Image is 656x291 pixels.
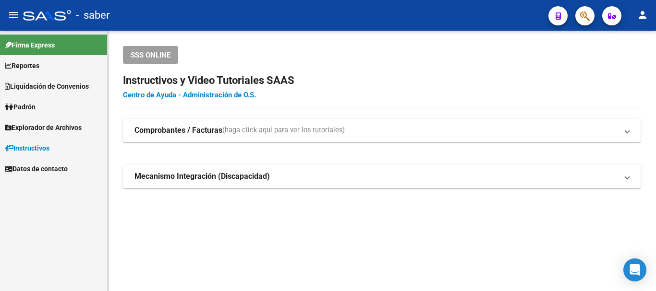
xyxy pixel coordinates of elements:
[222,125,345,136] span: (haga click aquí para ver los tutoriales)
[134,125,222,136] strong: Comprobantes / Facturas
[5,40,55,50] span: Firma Express
[131,51,170,59] span: SSS ONLINE
[123,46,178,64] button: SSS ONLINE
[623,258,646,281] div: Open Intercom Messenger
[134,171,270,182] strong: Mecanismo Integración (Discapacidad)
[5,163,68,174] span: Datos de contacto
[123,119,641,142] mat-expansion-panel-header: Comprobantes / Facturas(haga click aquí para ver los tutoriales)
[8,9,19,21] mat-icon: menu
[5,60,39,71] span: Reportes
[123,71,641,90] h2: Instructivos y Video Tutoriales SAAS
[123,91,256,99] a: Centro de Ayuda - Administración de O.S.
[5,102,36,112] span: Padrón
[637,9,648,21] mat-icon: person
[5,81,89,92] span: Liquidación de Convenios
[76,5,109,26] span: - saber
[123,165,641,188] mat-expansion-panel-header: Mecanismo Integración (Discapacidad)
[5,143,49,153] span: Instructivos
[5,122,82,133] span: Explorador de Archivos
